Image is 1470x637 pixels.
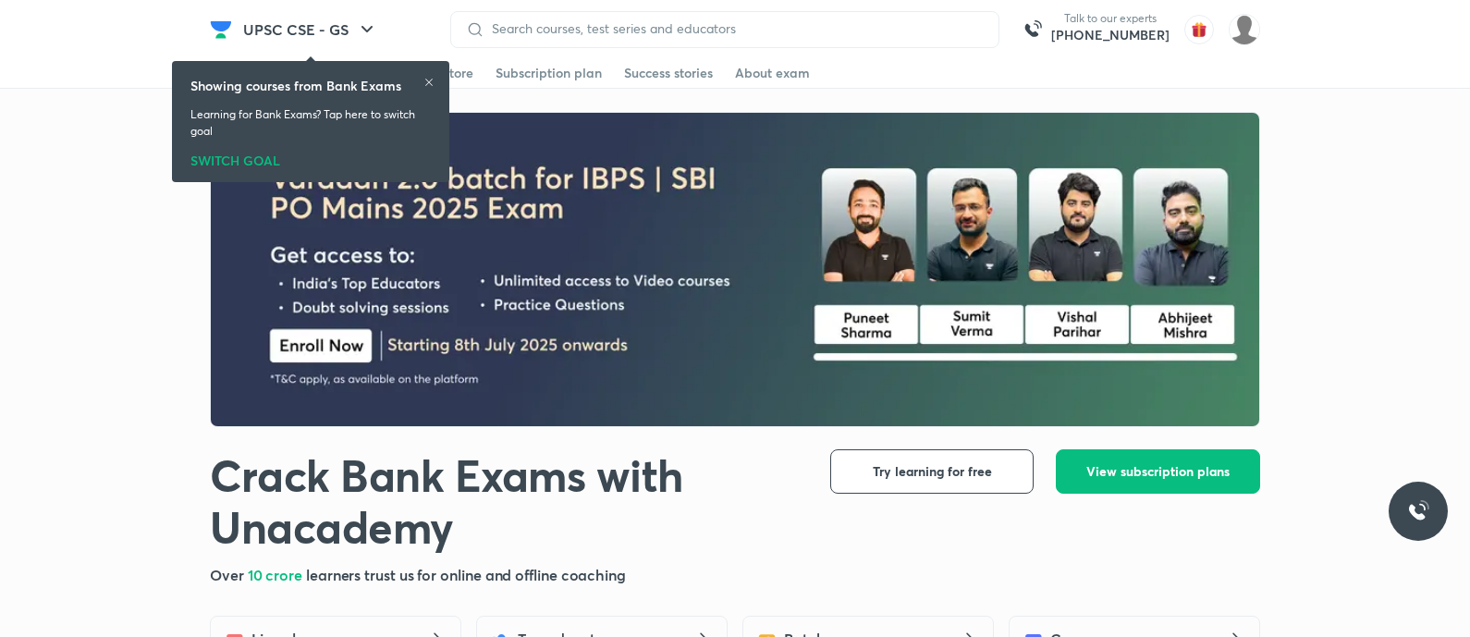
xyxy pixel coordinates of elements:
div: Store [442,64,473,82]
div: About exam [735,64,810,82]
a: Subscription plan [496,58,602,88]
h6: Showing courses from Bank Exams [190,76,401,95]
img: call-us [1014,11,1051,48]
div: Subscription plan [496,64,602,82]
span: learners trust us for online and offline coaching [306,565,626,584]
p: Talk to our experts [1051,11,1170,26]
button: View subscription plans [1056,449,1260,494]
span: 10 crore [248,565,306,584]
a: [PHONE_NUMBER] [1051,26,1170,44]
a: About exam [735,58,810,88]
img: Piali K [1229,14,1260,45]
img: Company Logo [210,18,232,41]
p: Learning for Bank Exams? Tap here to switch goal [190,106,431,140]
a: Store [442,58,473,88]
input: Search courses, test series and educators [484,21,984,36]
img: avatar [1184,15,1214,44]
div: SWITCH GOAL [190,147,431,167]
button: Try learning for free [830,449,1034,494]
a: Success stories [624,58,713,88]
img: ttu [1407,500,1429,522]
span: Try learning for free [873,462,992,481]
span: Over [210,565,248,584]
button: UPSC CSE - GS [232,11,389,48]
span: View subscription plans [1086,462,1230,481]
h1: Crack Bank Exams with Unacademy [210,449,801,553]
div: Success stories [624,64,713,82]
